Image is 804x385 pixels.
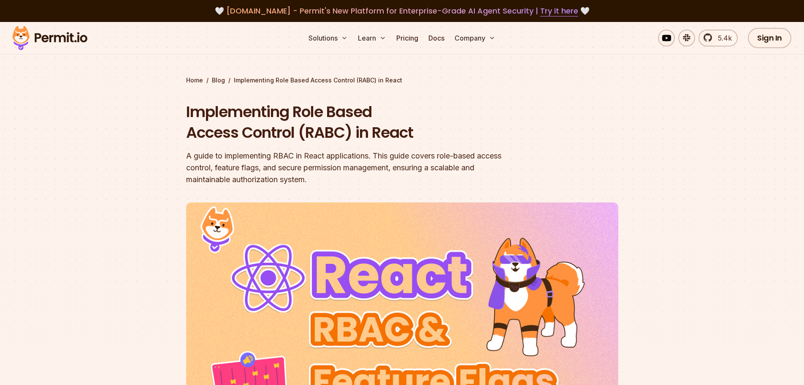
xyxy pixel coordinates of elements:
[393,30,422,46] a: Pricing
[355,30,390,46] button: Learn
[713,33,732,43] span: 5.4k
[698,30,738,46] a: 5.4k
[425,30,448,46] a: Docs
[186,76,618,85] div: / /
[226,5,578,16] span: [DOMAIN_NAME] - Permit's New Platform for Enterprise-Grade AI Agent Security |
[748,28,791,48] a: Sign In
[20,5,784,17] div: 🤍 🤍
[186,150,510,186] div: A guide to implementing RBAC in React applications. This guide covers role-based access control, ...
[305,30,351,46] button: Solutions
[540,5,578,16] a: Try it here
[186,101,510,143] h1: Implementing Role Based Access Control (RABC) in React
[8,24,91,52] img: Permit logo
[451,30,499,46] button: Company
[212,76,225,85] a: Blog
[186,76,203,85] a: Home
